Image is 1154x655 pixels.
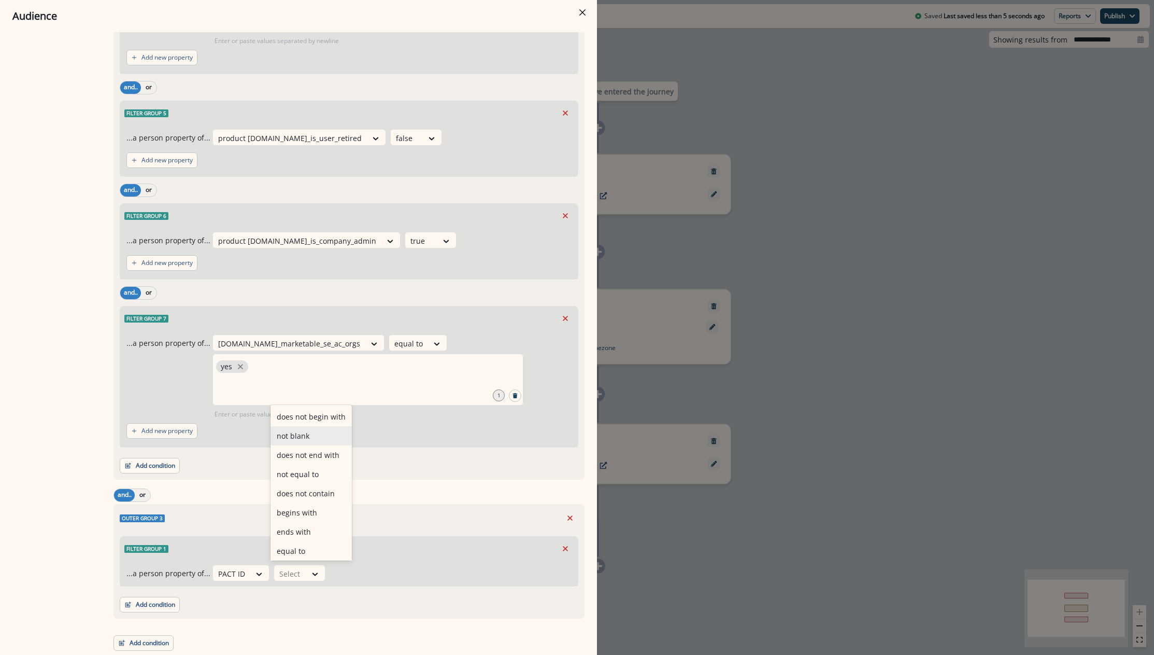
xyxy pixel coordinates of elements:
[270,465,352,484] div: not equal to
[557,311,574,326] button: Remove
[270,484,352,503] div: does not contain
[141,54,193,61] p: Add new property
[120,597,180,612] button: Add condition
[212,410,341,419] p: Enter or paste values separated by newline
[12,8,585,24] div: Audience
[120,287,141,299] button: and..
[557,208,574,224] button: Remove
[235,361,246,372] button: close
[141,81,156,94] button: or
[493,389,505,401] div: 1
[270,522,352,541] div: ends with
[124,109,168,117] span: Filter group 5
[126,423,197,439] button: Add new property
[126,152,197,168] button: Add new property
[141,157,193,164] p: Add new property
[126,132,210,143] p: ...a person property of...
[509,389,521,402] button: Search
[221,363,232,371] p: yes
[270,541,352,561] div: equal to
[270,407,352,426] div: does not begin with
[126,50,197,65] button: Add new property
[120,514,165,522] span: Outer group 3
[126,568,210,579] p: ...a person property of...
[141,427,193,435] p: Add new property
[135,489,150,501] button: or
[141,287,156,299] button: or
[557,541,574,556] button: Remove
[574,4,591,21] button: Close
[113,635,174,651] button: Add condition
[212,36,341,46] p: Enter or paste values separated by newline
[124,545,168,553] span: Filter group 1
[126,255,197,271] button: Add new property
[120,458,180,473] button: Add condition
[124,212,168,220] span: Filter group 6
[270,503,352,522] div: begins with
[141,184,156,197] button: or
[120,184,141,197] button: and..
[120,81,141,94] button: and..
[557,105,574,121] button: Remove
[126,235,210,246] p: ...a person property of...
[124,315,168,323] span: Filter group 7
[114,489,135,501] button: and..
[270,445,352,465] div: does not end with
[141,259,193,267] p: Add new property
[126,338,210,349] p: ...a person property of...
[562,510,578,526] button: Remove
[270,426,352,445] div: not blank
